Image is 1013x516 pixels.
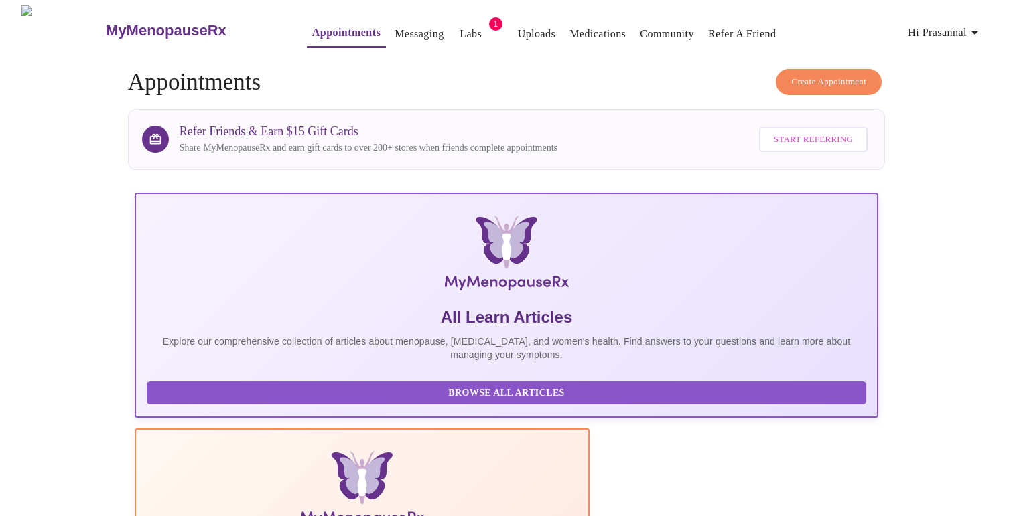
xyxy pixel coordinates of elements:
button: Appointments [307,19,386,48]
span: Create Appointment [791,74,866,90]
button: Medications [564,21,631,48]
a: Labs [460,25,482,44]
a: Appointments [312,23,381,42]
button: Community [634,21,699,48]
img: MyMenopauseRx Logo [259,216,755,296]
p: Explore our comprehensive collection of articles about menopause, [MEDICAL_DATA], and women's hea... [147,335,866,361]
span: Hi Prasannal [908,23,983,42]
a: Messaging [395,25,444,44]
h3: Refer Friends & Earn $15 Gift Cards [180,124,557,139]
button: Create Appointment [776,69,882,95]
button: Labs [450,21,492,48]
button: Refer a Friend [703,21,782,48]
span: Start Referring [774,132,853,147]
a: Medications [569,25,626,44]
a: Community [640,25,694,44]
button: Start Referring [759,127,868,152]
button: Browse All Articles [147,381,866,405]
span: Browse All Articles [160,385,853,402]
h4: Appointments [128,69,885,96]
button: Messaging [389,21,449,48]
button: Hi Prasannal [902,19,988,46]
a: Start Referring [756,120,871,159]
a: Browse All Articles [147,386,870,398]
a: Uploads [518,25,556,44]
a: MyMenopauseRx [105,7,280,54]
h3: MyMenopauseRx [106,22,226,39]
span: 1 [489,17,502,31]
button: Uploads [513,21,561,48]
a: Refer a Friend [708,25,776,44]
img: MyMenopauseRx Logo [21,5,105,56]
p: Share MyMenopauseRx and earn gift cards to over 200+ stores when friends complete appointments [180,141,557,155]
h5: All Learn Articles [147,307,866,328]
